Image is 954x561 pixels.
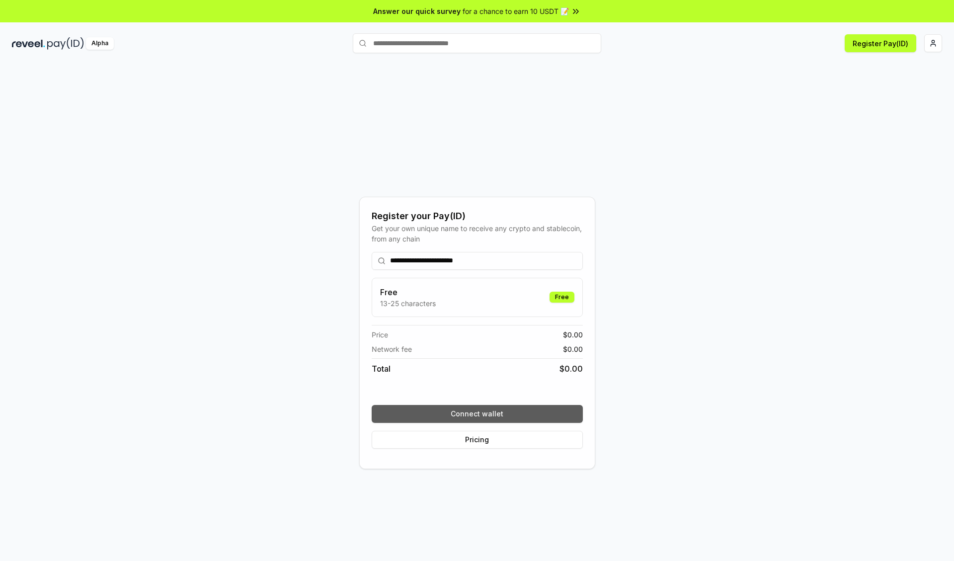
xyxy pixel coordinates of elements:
[372,363,391,375] span: Total
[563,344,583,354] span: $ 0.00
[86,37,114,50] div: Alpha
[845,34,916,52] button: Register Pay(ID)
[372,344,412,354] span: Network fee
[563,329,583,340] span: $ 0.00
[373,6,461,16] span: Answer our quick survey
[550,292,574,303] div: Free
[380,286,436,298] h3: Free
[380,298,436,309] p: 13-25 characters
[372,209,583,223] div: Register your Pay(ID)
[463,6,569,16] span: for a chance to earn 10 USDT 📝
[12,37,45,50] img: reveel_dark
[372,223,583,244] div: Get your own unique name to receive any crypto and stablecoin, from any chain
[372,431,583,449] button: Pricing
[559,363,583,375] span: $ 0.00
[372,329,388,340] span: Price
[47,37,84,50] img: pay_id
[372,405,583,423] button: Connect wallet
